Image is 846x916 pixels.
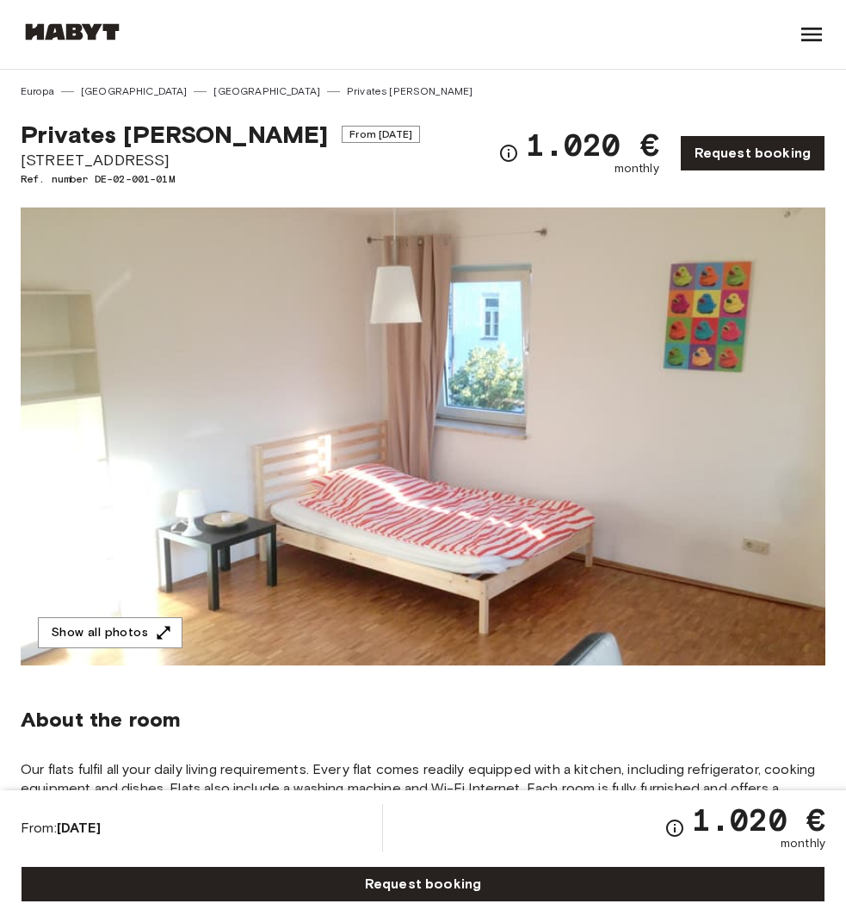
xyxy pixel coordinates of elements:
span: From [DATE] [342,126,420,143]
a: Privates [PERSON_NAME] [347,84,472,99]
span: 1.020 € [692,804,825,835]
svg: Check cost overview for full price breakdown. Please note that discounts apply to new joiners onl... [498,143,519,164]
span: 1.020 € [526,129,659,160]
span: Our flats fulfil all your daily living requirements. Every flat comes readily equipped with a kit... [21,760,825,836]
span: Ref. number DE-02-001-01M [21,171,420,187]
b: [DATE] [57,820,101,836]
svg: Check cost overview for full price breakdown. Please note that discounts apply to new joiners onl... [664,818,685,839]
span: monthly [614,160,659,177]
a: Request booking [21,866,825,902]
a: [GEOGRAPHIC_DATA] [81,84,188,99]
img: Habyt [21,23,124,40]
span: About the room [21,707,825,733]
span: Privates [PERSON_NAME] [21,120,328,149]
span: [STREET_ADDRESS] [21,149,420,171]
img: Marketing picture of unit DE-02-001-01M [21,207,825,665]
button: Show all photos [38,617,182,649]
span: From: [21,819,101,838]
a: [GEOGRAPHIC_DATA] [213,84,320,99]
a: Request booking [680,135,825,171]
a: Europa [21,84,54,99]
span: monthly [781,835,825,852]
